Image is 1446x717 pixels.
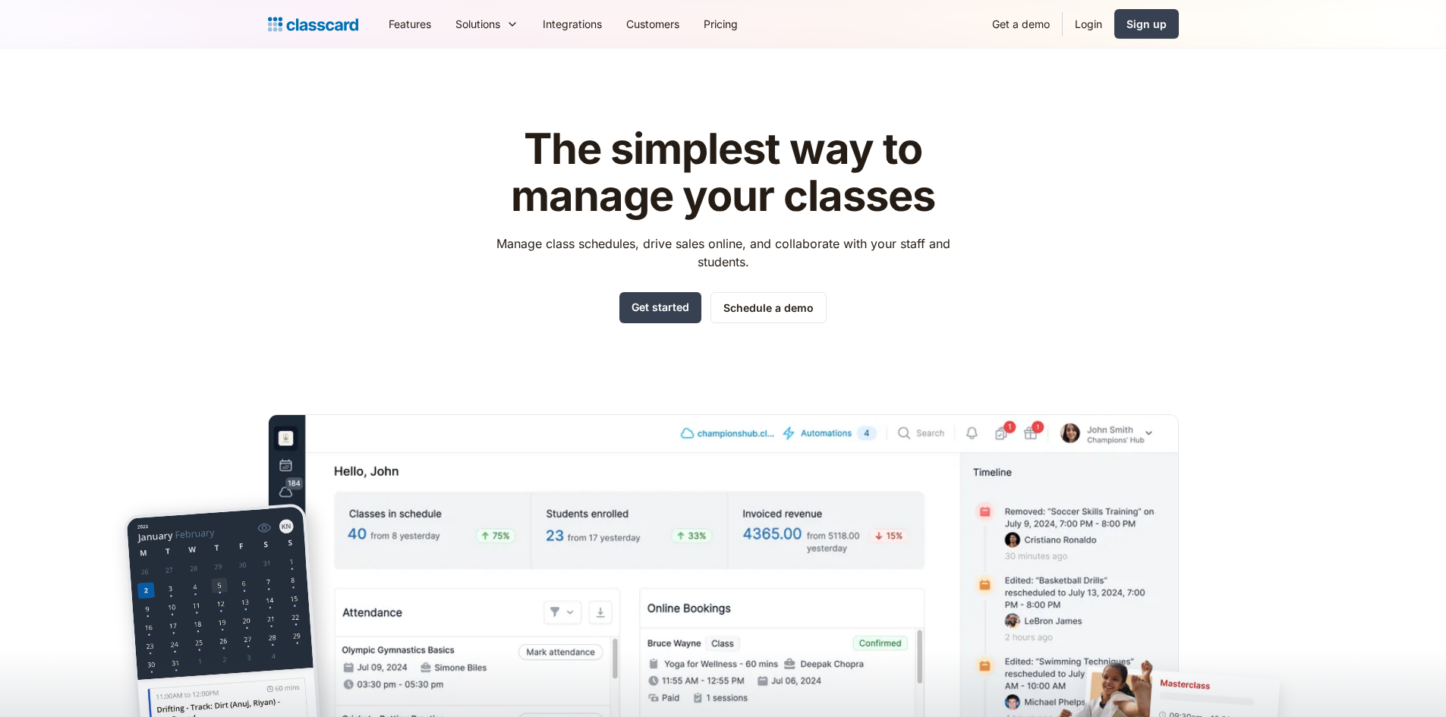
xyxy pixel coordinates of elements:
a: Login [1063,7,1114,41]
a: Integrations [531,7,614,41]
a: Get a demo [980,7,1062,41]
div: Solutions [455,16,500,32]
a: Schedule a demo [710,292,827,323]
a: Customers [614,7,691,41]
a: Pricing [691,7,750,41]
a: Get started [619,292,701,323]
h1: The simplest way to manage your classes [482,126,964,219]
p: Manage class schedules, drive sales online, and collaborate with your staff and students. [482,234,964,271]
a: Logo [268,14,358,35]
a: Features [376,7,443,41]
div: Sign up [1126,16,1167,32]
a: Sign up [1114,9,1179,39]
div: Solutions [443,7,531,41]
